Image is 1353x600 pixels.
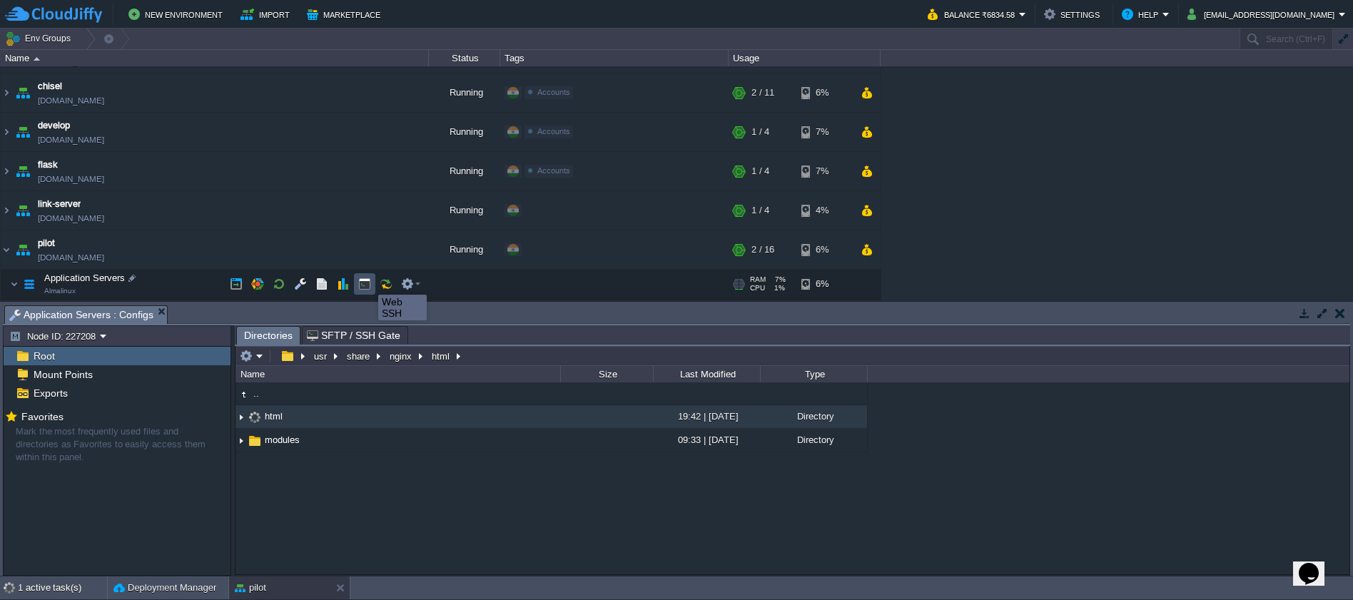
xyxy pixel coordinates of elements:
div: 1 / 4 [751,113,769,151]
div: Type [761,366,867,382]
button: Help [1122,6,1162,23]
div: 2 / 16 [751,230,774,269]
button: Node ID: 227208 [9,330,100,342]
button: New Environment [128,6,227,23]
button: nginx [387,350,415,362]
div: Running [429,230,500,269]
img: AMDAwAAAACH5BAEAAAAALAAAAAABAAEAAAICRAEAOw== [39,299,59,321]
img: AMDAwAAAACH5BAEAAAAALAAAAAABAAEAAAICRAEAOw== [1,230,12,269]
span: modules [263,434,302,446]
span: Directories [244,327,293,345]
div: Running [429,191,500,230]
div: Running [429,152,500,190]
img: AMDAwAAAACH5BAEAAAAALAAAAAABAAEAAAICRAEAOw== [13,73,33,112]
img: AMDAwAAAACH5BAEAAAAALAAAAAABAAEAAAICRAEAOw== [235,406,247,428]
div: Last Modified [654,366,760,382]
button: Import [240,6,294,23]
div: Usage [729,50,880,66]
span: Accounts [537,166,570,175]
img: AMDAwAAAACH5BAEAAAAALAAAAAABAAEAAAICRAEAOw== [30,299,39,321]
img: AMDAwAAAACH5BAEAAAAALAAAAAABAAEAAAICRAEAOw== [34,57,40,61]
img: AMDAwAAAACH5BAEAAAAALAAAAAABAAEAAAICRAEAOw== [247,410,263,425]
img: AMDAwAAAACH5BAEAAAAALAAAAAABAAEAAAICRAEAOw== [13,191,33,230]
a: chisel [38,79,62,93]
img: AMDAwAAAACH5BAEAAAAALAAAAAABAAEAAAICRAEAOw== [1,191,12,230]
input: Click to enter the path [235,346,1349,366]
span: Application Servers : Configs [9,306,153,324]
div: 09:33 | [DATE] [653,429,760,451]
a: [DOMAIN_NAME] [38,172,104,186]
div: Status [430,50,500,66]
a: .. [251,387,261,400]
img: AMDAwAAAACH5BAEAAAAALAAAAAABAAEAAAICRAEAOw== [13,113,33,151]
a: [DOMAIN_NAME] [38,133,104,147]
div: 4% [801,191,848,230]
button: Marketplace [307,6,385,23]
a: [DOMAIN_NAME] [38,250,104,265]
button: Deployment Manager [113,581,216,595]
a: develop [38,118,70,133]
div: 6% [801,230,848,269]
button: [EMAIL_ADDRESS][DOMAIN_NAME] [1187,6,1339,23]
span: CPU [750,284,765,293]
a: html [263,410,285,422]
div: Running [429,113,500,151]
div: 6% [801,270,848,298]
span: 1% [771,284,785,293]
div: 1 / 4 [751,152,769,190]
img: AMDAwAAAACH5BAEAAAAALAAAAAABAAEAAAICRAEAOw== [13,230,33,269]
button: Balance ₹6834.58 [928,6,1019,23]
a: [DOMAIN_NAME] [38,93,104,108]
img: AMDAwAAAACH5BAEAAAAALAAAAAABAAEAAAICRAEAOw== [13,152,33,190]
img: CloudJiffy [5,6,102,24]
div: Directory [760,429,867,451]
span: 7% [771,275,786,284]
span: SFTP / SSH Gate [307,327,400,344]
a: Root [31,350,57,362]
div: 19:42 | [DATE] [653,405,760,427]
img: AMDAwAAAACH5BAEAAAAALAAAAAABAAEAAAICRAEAOw== [1,73,12,112]
span: Accounts [537,88,570,96]
a: link-server [38,197,81,211]
span: Application Servers [43,272,127,284]
img: AMDAwAAAACH5BAEAAAAALAAAAAABAAEAAAICRAEAOw== [1,152,12,190]
button: html [430,350,453,362]
button: usr [312,350,330,362]
button: Settings [1044,6,1104,23]
div: Name [1,50,428,66]
div: 1 active task(s) [18,576,107,599]
img: AMDAwAAAACH5BAEAAAAALAAAAAABAAEAAAICRAEAOw== [235,429,247,452]
div: 2 / 16 [751,299,771,321]
div: Running [429,73,500,112]
span: Almalinux [44,287,76,295]
div: Mark the most frequently used files and directories as Favorites to easily access them within thi... [4,416,230,473]
a: flask [38,158,58,172]
button: share [345,350,373,362]
button: pilot [235,581,266,595]
div: Web SSH [382,296,423,319]
div: 6% [801,299,848,321]
div: 2 / 11 [751,73,774,112]
div: 7% [801,152,848,190]
button: Env Groups [5,29,76,49]
a: pilot [38,236,55,250]
div: Name [237,366,560,382]
span: Accounts [537,127,570,136]
a: Exports [31,387,70,400]
div: 7% [801,113,848,151]
span: RAM [750,275,766,284]
img: AMDAwAAAACH5BAEAAAAALAAAAAABAAEAAAICRAEAOw== [235,387,251,402]
a: Mount Points [31,368,95,381]
iframe: chat widget [1293,543,1339,586]
div: Tags [501,50,728,66]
